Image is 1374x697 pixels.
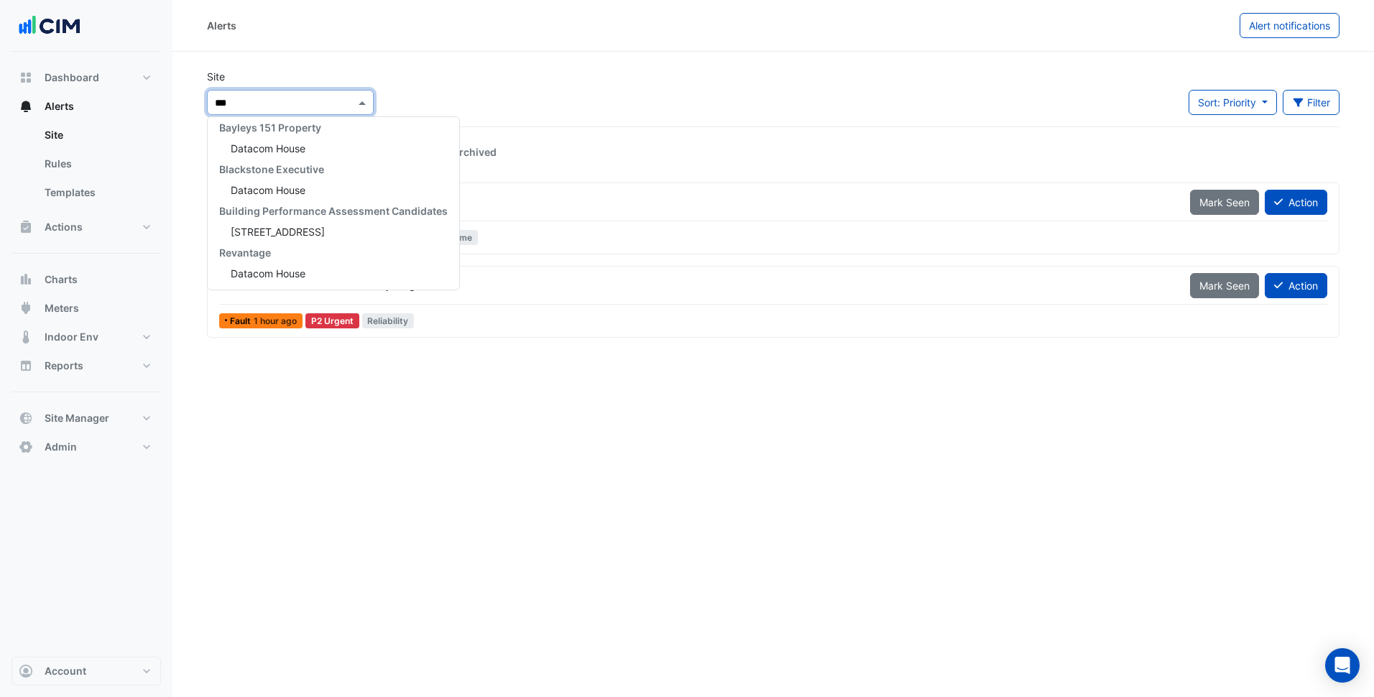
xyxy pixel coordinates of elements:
span: Dashboard [45,70,99,85]
button: Meters [11,294,161,323]
a: Site [33,121,161,149]
a: Rules [33,149,161,178]
div: Alerts [207,18,236,33]
button: Reports [11,351,161,380]
span: Actions [45,220,83,234]
span: Tue 02-Sep-2025 15:45 AEST [254,315,297,326]
app-icon: Admin [19,440,33,454]
button: Filter [1283,90,1340,115]
button: Mark Seen [1190,190,1259,215]
a: Templates [33,178,161,207]
button: Action [1265,190,1327,215]
label: Site [207,69,225,84]
button: Action [1265,273,1327,298]
span: Sort: Priority [1198,96,1256,109]
app-icon: Actions [19,220,33,234]
app-icon: Dashboard [19,70,33,85]
span: Datacom House [231,184,305,196]
span: Datacom House [231,142,305,154]
a: Archived [441,139,508,165]
span: Fault [230,317,254,326]
app-icon: Reports [19,359,33,373]
span: Mark Seen [1199,196,1250,208]
span: Blackstone Executive [219,163,324,175]
span: Indoor Env [45,330,98,344]
span: [STREET_ADDRESS] [231,226,325,238]
button: Charts [11,265,161,294]
app-icon: Site Manager [19,411,33,425]
ng-dropdown-panel: Options list [207,116,460,290]
button: Mark Seen [1190,273,1259,298]
app-icon: Indoor Env [19,330,33,344]
span: Revantage [219,246,271,259]
button: Alert notifications [1240,13,1340,38]
span: Datacom House [231,267,305,280]
span: Charts [45,272,78,287]
button: Site Manager [11,404,161,433]
app-icon: Meters [19,301,33,315]
button: Sort: Priority [1189,90,1277,115]
button: Actions [11,213,161,241]
span: Account [45,664,86,678]
button: Alerts [11,92,161,121]
button: Dashboard [11,63,161,92]
button: Account [11,657,161,686]
div: Open Intercom Messenger [1325,648,1360,683]
button: Indoor Env [11,323,161,351]
app-icon: Charts [19,272,33,287]
span: Site Manager [45,411,109,425]
span: Admin [45,440,77,454]
span: Meters [45,301,79,315]
span: Mark Seen [1199,280,1250,292]
span: Reports [45,359,83,373]
app-icon: Alerts [19,99,33,114]
button: Admin [11,433,161,461]
span: Alerts [45,99,74,114]
span: Building Performance Assessment Candidates [219,205,448,217]
span: Bayleys 151 Property [219,121,321,134]
span: Reliability [362,313,415,328]
span: Alert notifications [1249,19,1330,32]
div: Alerts [11,121,161,213]
img: Company Logo [17,11,82,40]
div: P2 Urgent [305,313,359,328]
